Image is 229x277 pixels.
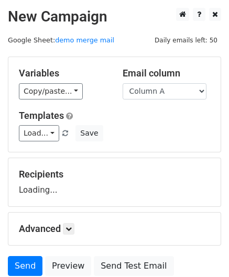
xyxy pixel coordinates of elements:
div: Loading... [19,169,210,196]
h5: Recipients [19,169,210,180]
a: Send [8,256,42,276]
span: Daily emails left: 50 [151,35,221,46]
button: Save [75,125,103,141]
a: Load... [19,125,59,141]
a: Daily emails left: 50 [151,36,221,44]
h5: Advanced [19,223,210,235]
h2: New Campaign [8,8,221,26]
small: Google Sheet: [8,36,114,44]
a: Send Test Email [94,256,173,276]
a: demo merge mail [55,36,114,44]
a: Templates [19,110,64,121]
h5: Variables [19,68,107,79]
h5: Email column [123,68,211,79]
a: Copy/paste... [19,83,83,99]
a: Preview [45,256,91,276]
